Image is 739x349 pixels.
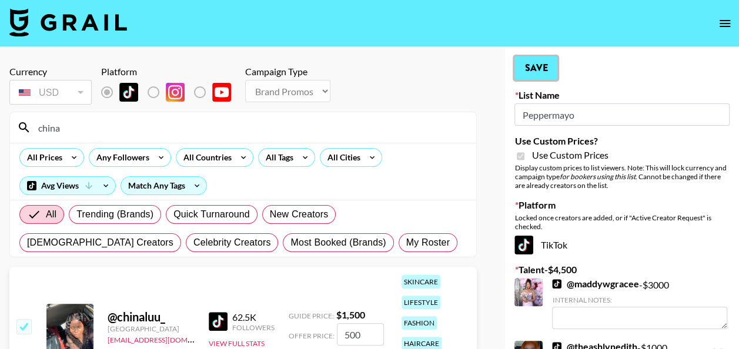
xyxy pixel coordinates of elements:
button: Save [514,56,557,80]
div: Avg Views [20,177,115,194]
div: Platform [101,66,240,78]
div: Followers [232,323,275,332]
span: Quick Turnaround [173,207,250,222]
div: All Prices [20,149,65,166]
span: New Creators [270,207,329,222]
label: List Name [514,89,730,101]
div: fashion [402,316,437,330]
div: skincare [402,275,440,288]
div: Currency [9,66,92,78]
div: TikTok [514,236,730,254]
em: for bookers using this list [559,172,635,181]
button: View Full Stats [209,339,265,348]
div: [GEOGRAPHIC_DATA] [108,324,195,333]
img: YouTube [212,83,231,102]
img: TikTok [514,236,533,254]
div: Locked once creators are added, or if "Active Creator Request" is checked. [514,213,730,231]
span: All [46,207,56,222]
div: Display custom prices to list viewers. Note: This will lock currency and campaign type . Cannot b... [514,163,730,190]
div: Any Followers [89,149,152,166]
span: Trending (Brands) [76,207,153,222]
div: All Countries [176,149,234,166]
img: TikTok [209,312,228,331]
div: List locked to TikTok. [101,80,240,105]
img: TikTok [552,279,561,288]
span: [DEMOGRAPHIC_DATA] Creators [27,236,173,250]
strong: $ 1,500 [336,309,365,320]
a: [EMAIL_ADDRESS][DOMAIN_NAME] [108,333,226,344]
label: Use Custom Prices? [514,135,730,147]
span: Guide Price: [289,311,334,320]
div: Internal Notes: [552,296,727,304]
div: lifestyle [402,296,440,309]
div: All Cities [320,149,363,166]
div: Currency is locked to USD [9,78,92,107]
div: Match Any Tags [121,177,206,194]
span: Offer Price: [289,331,335,340]
div: - $ 3000 [552,278,727,329]
input: Search by User Name [31,118,469,137]
span: Celebrity Creators [193,236,271,250]
div: 62.5K [232,311,275,323]
button: open drawer [713,12,737,35]
span: My Roster [406,236,450,250]
span: Use Custom Prices [531,149,608,161]
label: Platform [514,199,730,211]
input: 1,500 [337,323,384,345]
div: All Tags [259,149,296,166]
a: @maddywgracee [552,278,638,290]
span: Most Booked (Brands) [290,236,386,250]
img: TikTok [119,83,138,102]
img: Grail Talent [9,8,127,36]
div: @ chinaluu_ [108,310,195,324]
div: Campaign Type [245,66,330,78]
label: Talent - $ 4,500 [514,264,730,276]
div: USD [12,82,89,103]
img: Instagram [166,83,185,102]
